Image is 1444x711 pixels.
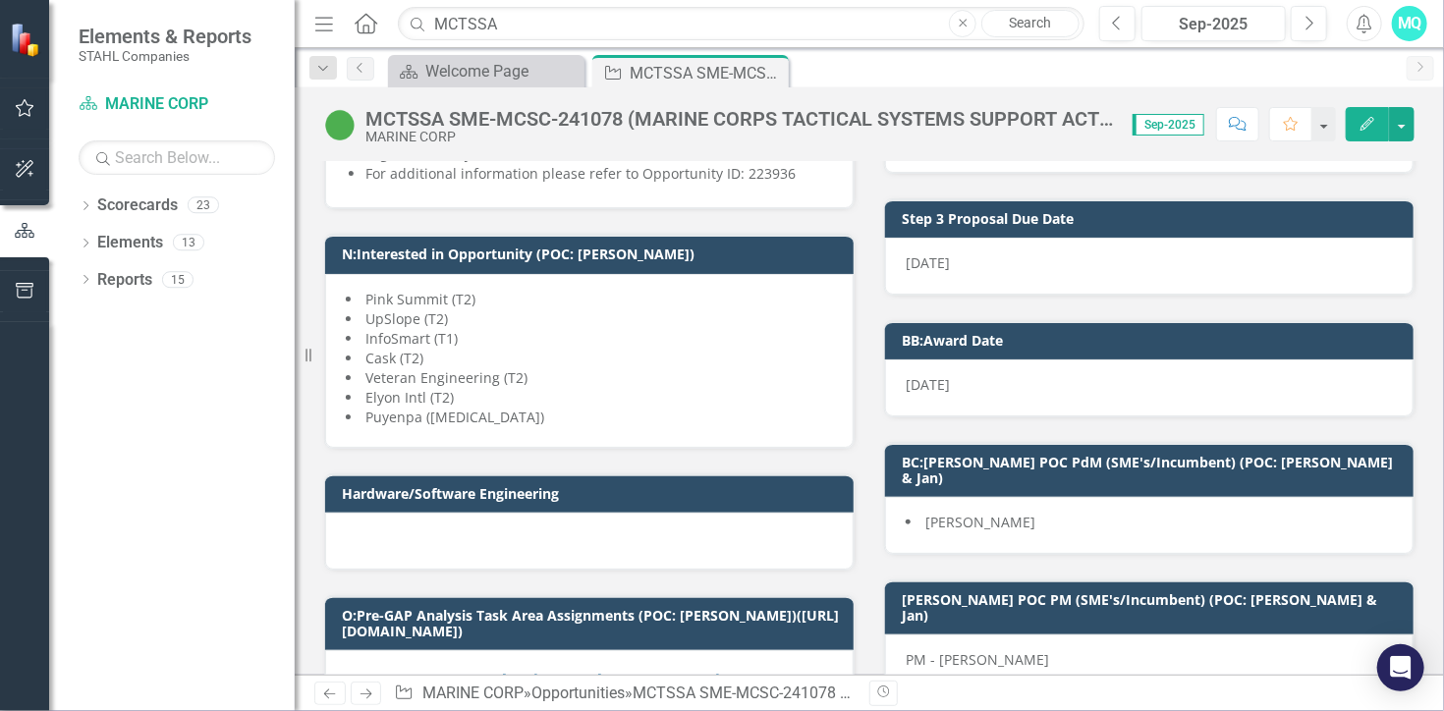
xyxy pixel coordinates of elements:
[1148,13,1279,36] div: Sep-2025
[925,513,1035,531] span: [PERSON_NAME]
[365,388,454,407] span: Elyon Intl (T2)
[358,666,821,698] span: Pre-GAP Analysis Task Area Assignments
[422,684,524,702] a: MARINE CORP
[365,349,423,367] span: Cask (T2)
[365,309,448,328] span: UpSlope (T2)
[173,235,204,251] div: 13
[365,408,544,426] span: Puyenpa ([MEDICAL_DATA])
[425,59,580,83] div: Welcome Page
[342,246,844,261] h3: N:Interested in Opportunity (POC: [PERSON_NAME])
[531,684,625,702] a: Opportunities
[398,7,1084,41] input: Search ClearPoint...
[902,211,1404,226] h3: Step 3 Proposal Due Date
[630,61,784,85] div: MCTSSA SME-MCSC-241078 (MARINE CORPS TACTICAL SYSTEMS SUPPORT ACTIVITY SUBJECT MATTER EXPERTS)
[188,197,219,214] div: 23
[902,455,1404,485] h3: BC:[PERSON_NAME] POC PdM (SME's/Incumbent) (POC: [PERSON_NAME] & Jan)
[79,93,275,116] a: MARINE CORP
[906,650,1049,669] span: PM - [PERSON_NAME]
[902,333,1404,348] h3: BB:Award Date
[365,164,833,184] p: For additional information please refer to Opportunity ID: 223936
[902,592,1404,623] h3: [PERSON_NAME] POC PM (SME's/Incumbent) (POC: [PERSON_NAME] & Jan)
[365,368,528,387] span: Veteran Engineering (T2)
[365,329,458,348] span: InfoSmart (T1)
[10,22,44,56] img: ClearPoint Strategy
[394,683,855,705] div: » »
[365,108,1113,130] div: MCTSSA SME-MCSC-241078 (MARINE CORPS TACTICAL SYSTEMS SUPPORT ACTIVITY SUBJECT MATTER EXPERTS)
[981,10,1080,37] a: Search
[906,253,950,272] span: [DATE]
[97,232,163,254] a: Elements
[1133,114,1204,136] span: Sep-2025
[365,290,475,308] span: Pink Summit (T2)
[324,109,356,140] img: Active
[79,48,251,64] small: STAHL Companies
[79,140,275,175] input: Search Below...
[162,271,194,288] div: 15
[393,59,580,83] a: Welcome Page
[365,130,1113,144] div: MARINE CORP
[1141,6,1286,41] button: Sep-2025
[906,375,950,394] span: [DATE]
[342,608,844,638] h3: O:Pre-GAP Analysis Task Area Assignments (POC: [PERSON_NAME])([URL][DOMAIN_NAME])
[1392,6,1427,41] button: MQ
[97,269,152,292] a: Reports
[1377,644,1424,691] div: Open Intercom Messenger
[79,25,251,48] span: Elements & Reports
[342,486,844,501] h3: Hardware/Software Engineering
[97,194,178,217] a: Scorecards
